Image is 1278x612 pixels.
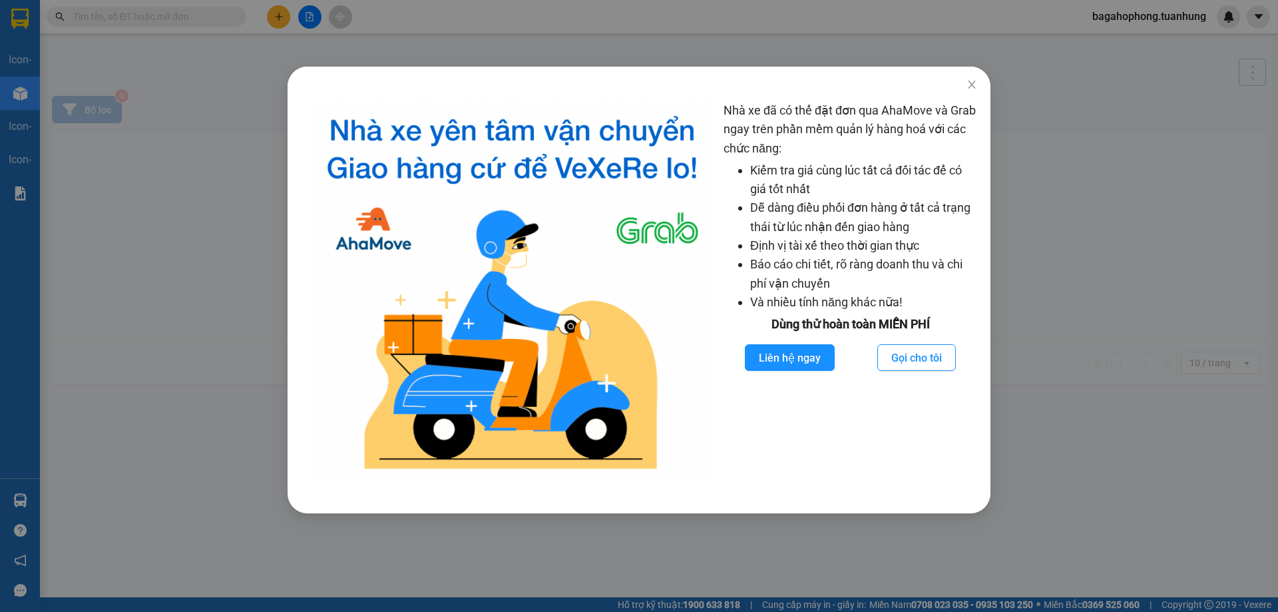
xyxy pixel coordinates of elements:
button: Liên hệ ngay [745,344,835,371]
li: Dễ dàng điều phối đơn hàng ở tất cả trạng thái từ lúc nhận đến giao hàng [750,198,977,236]
div: Dùng thử hoàn toàn MIỄN PHÍ [724,315,977,334]
li: Và nhiều tính năng khác nữa! [750,293,977,312]
button: Gọi cho tôi [877,344,956,371]
li: Báo cáo chi tiết, rõ ràng doanh thu và chi phí vận chuyển [750,255,977,293]
div: Nhà xe đã có thể đặt đơn qua AhaMove và Grab ngay trên phần mềm quản lý hàng hoá với các chức năng: [724,101,977,480]
img: logo [312,101,713,480]
button: Close [953,67,990,104]
li: Định vị tài xế theo thời gian thực [750,236,977,255]
li: Kiểm tra giá cùng lúc tất cả đối tác để có giá tốt nhất [750,161,977,199]
span: close [966,79,977,90]
span: Liên hệ ngay [759,350,821,366]
span: Gọi cho tôi [891,350,942,366]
